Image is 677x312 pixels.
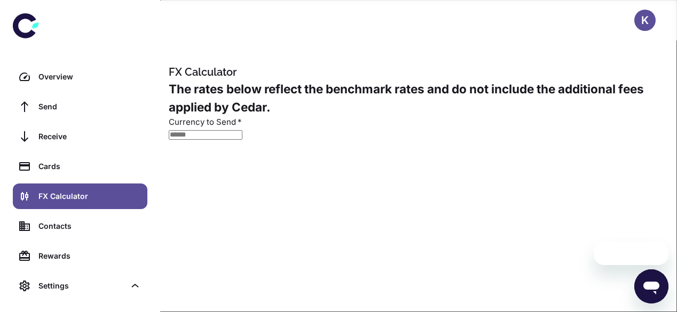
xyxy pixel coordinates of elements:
a: FX Calculator [13,183,147,209]
label: Currency to Send [169,117,242,127]
a: Cards [13,154,147,179]
h2: The rates below reflect the benchmark rates and do not include the additional fees applied by Cedar. [169,80,668,116]
button: K [634,10,656,31]
div: Settings [13,273,147,299]
div: Cards [38,161,141,172]
div: Settings [38,280,125,292]
div: Receive [38,131,141,142]
div: Send [38,101,141,113]
div: Overview [38,71,141,83]
div: FX Calculator [38,190,141,202]
h1: FX Calculator [169,64,668,80]
a: Overview [13,64,147,90]
div: Rewards [38,250,141,262]
a: Contacts [13,213,147,239]
div: Contacts [38,220,141,232]
a: Receive [13,124,147,149]
iframe: Message from company [594,242,668,265]
a: Send [13,94,147,119]
iframe: Button to launch messaging window [634,269,668,303]
a: Rewards [13,243,147,269]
